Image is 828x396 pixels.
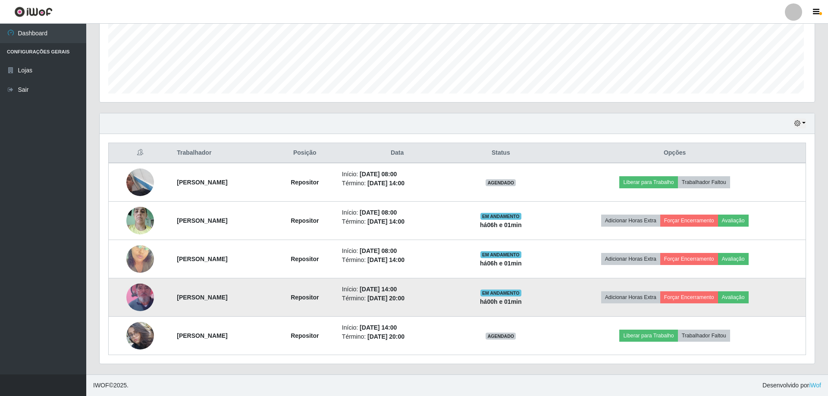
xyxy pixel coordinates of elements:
[126,273,154,322] img: 1752090635186.jpeg
[291,332,319,339] strong: Repositor
[660,253,718,265] button: Forçar Encerramento
[480,298,522,305] strong: há 00 h e 01 min
[177,256,227,262] strong: [PERSON_NAME]
[291,179,319,186] strong: Repositor
[480,251,521,258] span: EM ANDAMENTO
[342,285,453,294] li: Início:
[660,215,718,227] button: Forçar Encerramento
[177,294,227,301] strong: [PERSON_NAME]
[480,260,522,267] strong: há 06 h e 01 min
[360,286,397,293] time: [DATE] 14:00
[480,221,522,228] strong: há 06 h e 01 min
[660,291,718,303] button: Forçar Encerramento
[601,253,660,265] button: Adicionar Horas Extra
[458,143,544,163] th: Status
[809,382,821,389] a: iWof
[601,215,660,227] button: Adicionar Horas Extra
[126,158,154,207] img: 1752282954547.jpeg
[544,143,806,163] th: Opções
[93,382,109,389] span: IWOF
[342,323,453,332] li: Início:
[291,294,319,301] strong: Repositor
[126,234,154,284] img: 1754928869787.jpeg
[601,291,660,303] button: Adicionar Horas Extra
[619,176,677,188] button: Liberar para Trabalho
[342,170,453,179] li: Início:
[678,176,730,188] button: Trabalhador Faltou
[291,256,319,262] strong: Repositor
[93,381,129,390] span: © 2025 .
[273,143,337,163] th: Posição
[486,333,516,340] span: AGENDADO
[718,291,749,303] button: Avaliação
[126,311,154,360] img: 1755806500097.jpeg
[342,246,453,256] li: Início:
[678,330,730,342] button: Trabalhador Faltou
[14,6,53,17] img: CoreUI Logo
[367,333,405,340] time: [DATE] 20:00
[480,290,521,296] span: EM ANDAMENTO
[172,143,273,163] th: Trabalhador
[367,180,405,187] time: [DATE] 14:00
[342,256,453,265] li: Término:
[480,213,521,220] span: EM ANDAMENTO
[291,217,319,224] strong: Repositor
[177,332,227,339] strong: [PERSON_NAME]
[360,324,397,331] time: [DATE] 14:00
[337,143,458,163] th: Data
[342,332,453,341] li: Término:
[342,179,453,188] li: Término:
[177,179,227,186] strong: [PERSON_NAME]
[367,256,405,263] time: [DATE] 14:00
[360,171,397,178] time: [DATE] 08:00
[619,330,677,342] button: Liberar para Trabalho
[360,209,397,216] time: [DATE] 08:00
[177,217,227,224] strong: [PERSON_NAME]
[718,253,749,265] button: Avaliação
[718,215,749,227] button: Avaliação
[367,218,405,225] time: [DATE] 14:00
[360,247,397,254] time: [DATE] 08:00
[367,295,405,302] time: [DATE] 20:00
[486,179,516,186] span: AGENDADO
[342,208,453,217] li: Início:
[126,202,154,239] img: 1753296713648.jpeg
[342,294,453,303] li: Término:
[342,217,453,226] li: Término:
[762,381,821,390] span: Desenvolvido por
